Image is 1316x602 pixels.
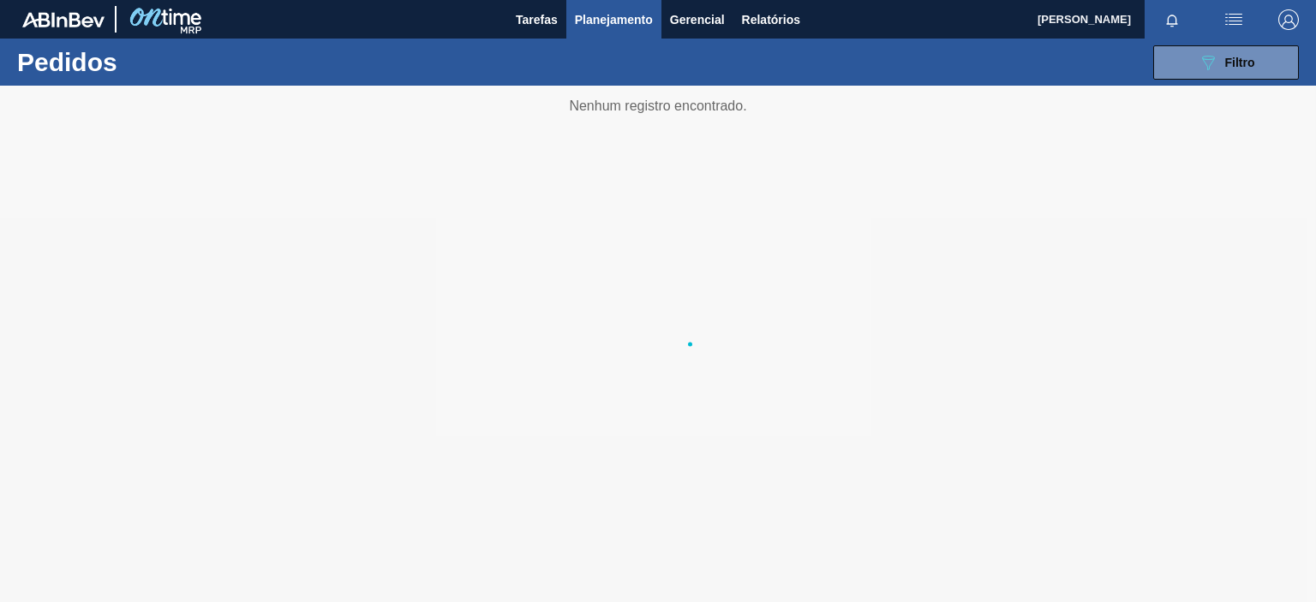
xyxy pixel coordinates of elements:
img: userActions [1223,9,1244,30]
button: Filtro [1153,45,1299,80]
span: Tarefas [516,9,558,30]
button: Notificações [1145,8,1199,32]
span: Filtro [1225,56,1255,69]
span: Planejamento [575,9,653,30]
span: Gerencial [670,9,725,30]
img: TNhmsLtSVTkK8tSr43FrP2fwEKptu5GPRR3wAAAABJRU5ErkJggg== [22,12,105,27]
span: Relatórios [742,9,800,30]
h1: Pedidos [17,52,263,72]
img: Logout [1278,9,1299,30]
